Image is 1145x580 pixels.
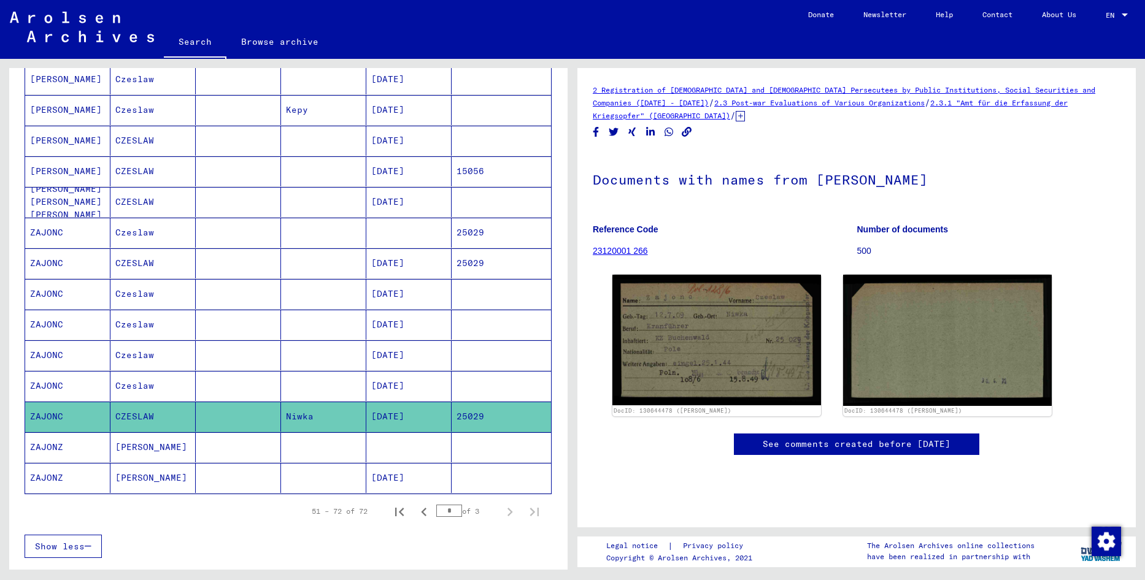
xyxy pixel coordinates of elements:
img: Arolsen_neg.svg [10,12,154,42]
button: Share on Twitter [607,124,620,140]
mat-cell: Czeslaw [110,218,196,248]
mat-cell: Czeslaw [110,279,196,309]
mat-cell: CZESLAW [110,187,196,217]
mat-cell: [PERSON_NAME] [25,64,110,94]
mat-cell: [PERSON_NAME] [25,156,110,186]
img: 001.jpg [612,275,821,405]
mat-cell: [DATE] [366,64,452,94]
mat-cell: [DATE] [366,156,452,186]
mat-cell: [DATE] [366,463,452,493]
mat-cell: [DATE] [366,371,452,401]
a: DocID: 130644478 ([PERSON_NAME]) [614,407,731,414]
mat-cell: [PERSON_NAME] [110,432,196,462]
mat-cell: ZAJONC [25,248,110,278]
button: Next page [498,499,522,524]
button: Share on Facebook [590,124,603,140]
a: See comments created before [DATE] [763,438,950,451]
mat-cell: 25029 [452,218,551,248]
mat-cell: [PERSON_NAME] [110,463,196,493]
mat-cell: Czeslaw [110,64,196,94]
mat-cell: 15056 [452,156,551,186]
mat-cell: Niwka [281,402,366,432]
b: Number of documents [857,224,949,234]
button: Copy link [680,124,693,140]
button: First page [387,499,412,524]
mat-cell: CZESLAW [110,248,196,278]
mat-cell: Czeslaw [110,95,196,125]
a: Privacy policy [673,540,758,552]
mat-cell: ZAJONC [25,402,110,432]
mat-cell: CZESLAW [110,402,196,432]
mat-cell: Czeslaw [110,340,196,370]
mat-cell: [DATE] [366,279,452,309]
a: Browse archive [226,27,333,56]
mat-cell: [DATE] [366,310,452,340]
img: yv_logo.png [1078,536,1124,567]
p: Copyright © Arolsen Archives, 2021 [606,552,758,563]
b: Reference Code [593,224,658,234]
mat-cell: ZAJONC [25,310,110,340]
mat-cell: [DATE] [366,248,452,278]
mat-cell: CZESLAW [110,156,196,186]
mat-cell: ZAJONZ [25,432,110,462]
a: Search [164,27,226,59]
mat-cell: [DATE] [366,95,452,125]
div: 51 – 72 of 72 [312,506,368,517]
mat-cell: Czeslaw [110,371,196,401]
mat-cell: [PERSON_NAME] [PERSON_NAME] [PERSON_NAME] [25,187,110,217]
span: / [730,110,736,121]
mat-cell: ZAJONZ [25,463,110,493]
mat-cell: [PERSON_NAME] [25,95,110,125]
mat-cell: Kepy [281,95,366,125]
a: 2 Registration of [DEMOGRAPHIC_DATA] and [DEMOGRAPHIC_DATA] Persecutees by Public Institutions, S... [593,85,1095,107]
button: Share on WhatsApp [663,124,676,140]
span: / [709,97,714,108]
div: | [606,540,758,552]
button: Share on LinkedIn [644,124,657,140]
mat-cell: [DATE] [366,340,452,370]
img: 002.jpg [843,275,1052,406]
button: Show less [25,535,102,558]
mat-cell: ZAJONC [25,371,110,401]
span: Show less [35,541,85,552]
mat-cell: [DATE] [366,126,452,156]
span: / [925,97,930,108]
mat-cell: CZESLAW [110,126,196,156]
button: Share on Xing [626,124,639,140]
mat-cell: Czeslaw [110,310,196,340]
div: of 3 [436,505,498,517]
p: have been realized in partnership with [867,551,1035,562]
a: DocID: 130644478 ([PERSON_NAME]) [844,407,962,414]
a: 2.3 Post-war Evaluations of Various Organizations [714,98,925,107]
a: 23120001 266 [593,246,648,256]
mat-cell: ZAJONC [25,340,110,370]
mat-cell: [DATE] [366,402,452,432]
p: 500 [857,245,1121,258]
button: Last page [522,499,547,524]
img: Change consent [1092,527,1121,556]
mat-cell: 25029 [452,402,551,432]
a: Legal notice [606,540,668,552]
mat-cell: [DATE] [366,187,452,217]
mat-cell: 25029 [452,248,551,278]
button: Previous page [412,499,436,524]
mat-cell: ZAJONC [25,279,110,309]
mat-cell: ZAJONC [25,218,110,248]
mat-cell: [PERSON_NAME] [25,126,110,156]
span: EN [1106,11,1119,20]
p: The Arolsen Archives online collections [867,540,1035,551]
h1: Documents with names from [PERSON_NAME] [593,151,1120,205]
